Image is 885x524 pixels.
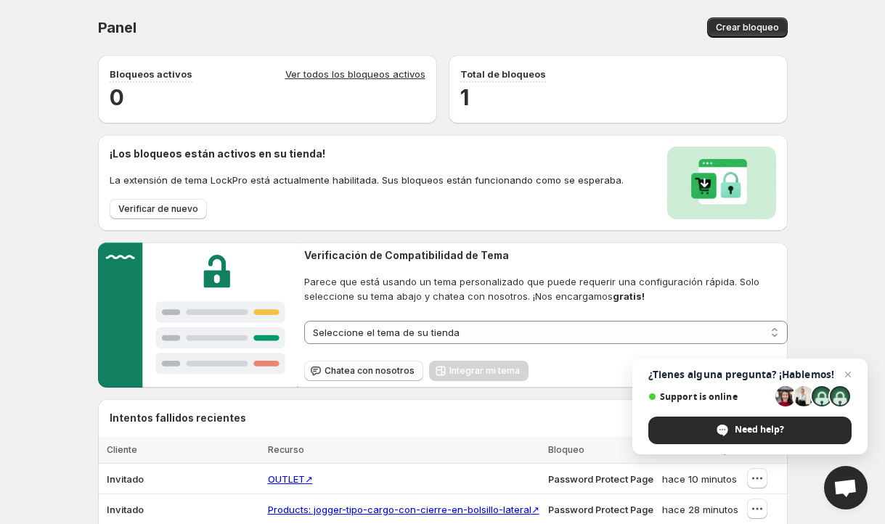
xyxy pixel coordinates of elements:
[285,67,425,83] a: Ver todos los bloqueos activos
[304,361,423,381] button: Chatea con nosotros
[707,17,788,38] button: Crear bloqueo
[107,504,144,515] span: Invitado
[98,19,136,36] span: Panel
[648,417,852,444] div: Need help?
[110,199,207,219] button: Verificar de nuevo
[110,147,624,161] h2: ¡Los bloqueos están activos en su tienda!
[325,365,415,377] span: Chatea con nosotros
[460,67,546,81] p: Total de bloqueos
[824,466,868,509] div: Open chat
[839,366,857,383] span: Close chat
[98,242,299,388] img: Customer support
[613,290,645,302] strong: gratis!
[107,444,137,455] span: Cliente
[304,248,787,263] h2: Verificación de Compatibilidad de Tema
[548,504,653,515] span: Password Protect Page
[648,391,770,402] span: Support is online
[118,203,198,215] span: Verificar de nuevo
[648,369,852,380] span: ¿Tienes alguna pregunta? ¡Hablemos!
[735,423,784,436] span: Need help?
[716,22,779,33] span: Crear bloqueo
[268,504,539,515] a: Products: jogger-tipo-cargo-con-cierre-en-bolsillo-lateral↗
[662,504,738,515] span: hace 28 minutos
[110,83,425,112] h2: 0
[662,473,737,485] span: hace 10 minutos
[268,473,313,485] a: OUTLET↗
[460,83,776,112] h2: 1
[667,147,776,219] img: Locks activated
[268,444,304,455] span: Recurso
[548,473,653,485] span: Password Protect Page
[107,473,144,485] span: Invitado
[110,67,192,81] p: Bloqueos activos
[110,173,624,187] p: La extensión de tema LockPro está actualmente habilitada. Sus bloqueos están funcionando como se ...
[110,411,246,425] h2: Intentos fallidos recientes
[548,444,584,455] span: Bloqueo
[304,274,787,303] span: Parece que está usando un tema personalizado que puede requerir una configuración rápida. Solo se...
